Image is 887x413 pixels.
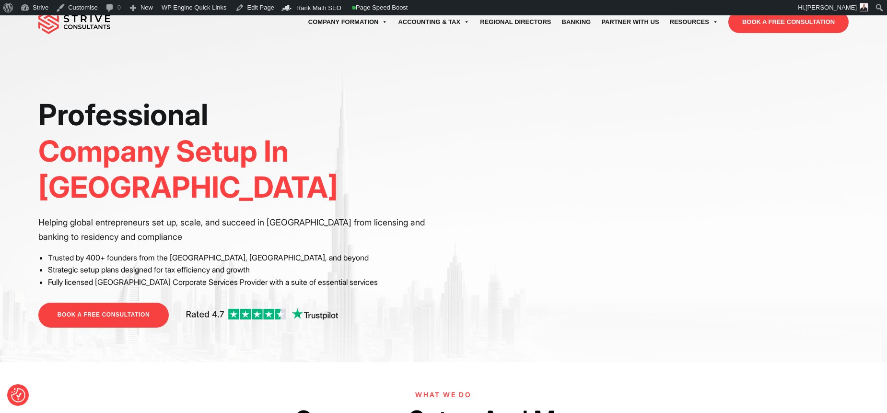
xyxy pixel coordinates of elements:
button: Consent Preferences [11,388,25,402]
li: Trusted by 400+ founders from the [GEOGRAPHIC_DATA], [GEOGRAPHIC_DATA], and beyond [48,252,436,264]
a: Company Formation [303,9,393,35]
h1: Professional [38,97,436,206]
a: Resources [665,9,724,35]
img: main-logo.svg [38,10,110,34]
a: Partner with Us [596,9,664,35]
li: Fully licensed [GEOGRAPHIC_DATA] Corporate Services Provider with a suite of essential services [48,276,436,289]
a: BOOK A FREE CONSULTATION [38,303,169,327]
a: Banking [557,9,596,35]
span: Company Setup In [GEOGRAPHIC_DATA] [38,133,338,205]
li: Strategic setup plans designed for tax efficiency and growth [48,264,436,276]
iframe: <br /> [451,97,849,321]
img: Revisit consent button [11,388,25,402]
p: Helping global entrepreneurs set up, scale, and succeed in [GEOGRAPHIC_DATA] from licensing and b... [38,215,436,244]
a: Accounting & Tax [393,9,475,35]
a: Regional Directors [475,9,556,35]
span: [PERSON_NAME] [805,4,857,11]
a: BOOK A FREE CONSULTATION [728,11,849,33]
